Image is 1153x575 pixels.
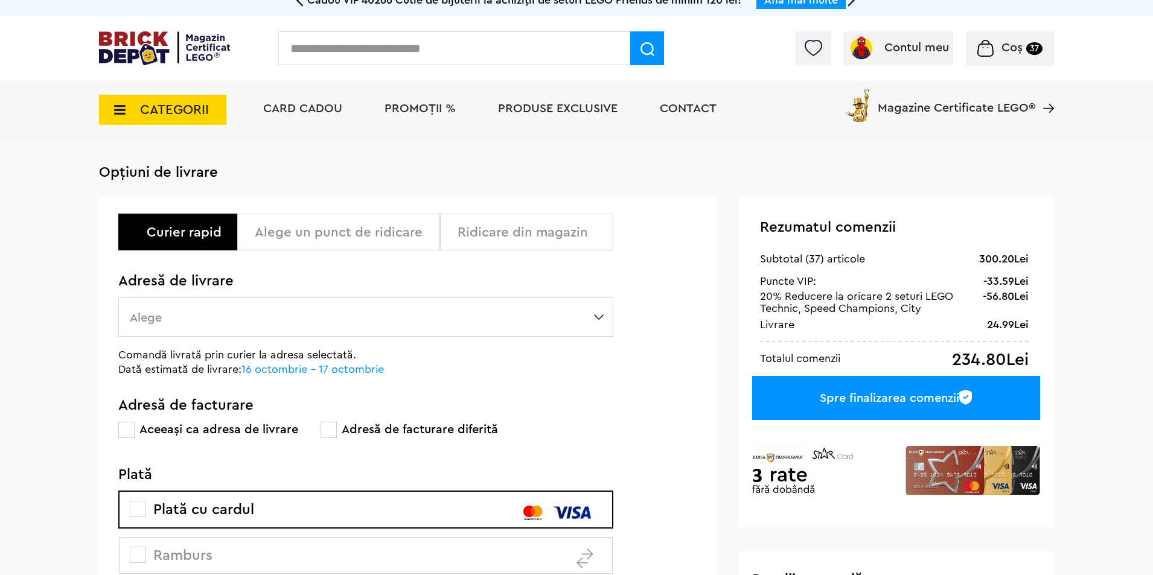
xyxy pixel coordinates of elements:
[147,225,228,240] div: Curier rapid
[660,103,717,115] a: Contact
[760,275,816,287] div: Puncte VIP:
[263,103,342,115] a: Card Cadou
[241,364,384,375] span: 16 octombrie - 17 octombrie
[140,103,209,116] span: CATEGORII
[884,42,949,54] span: Contul meu
[952,351,1029,369] div: 234.80Lei
[139,424,298,436] label: Aceeași ca adresa de livrare
[498,103,618,115] a: Produse exclusive
[983,290,1029,302] div: -56.80Lei
[255,225,431,240] div: Alege un punct de ridicare
[118,468,613,482] h3: Plată
[132,548,212,563] span: Ramburs
[752,376,1040,420] div: Spre finalizarea comenzii
[118,362,450,376] p: Dată estimată de livrare:
[342,424,498,436] label: Adresă de facturare diferită
[99,164,1054,182] h3: Opțiuni de livrare
[118,274,613,288] h3: Adresă de livrare
[1026,42,1043,55] small: 37
[983,275,1029,287] div: -33.59Lei
[760,317,794,332] div: Livrare
[118,348,450,362] p: Comandă livrată prin curier la adresa selectată.
[878,86,1035,114] span: Magazine Certificate LEGO®
[848,42,949,54] a: Contul meu
[760,220,896,235] span: Rezumatul comenzii
[118,297,613,337] label: Alege
[760,291,953,314] span: 20% Reducere la oricare 2 seturi LEGO Technic, Speed Champions, City
[1001,42,1023,54] span: Coș
[1035,86,1054,98] a: Magazine Certificate LEGO®
[118,398,613,413] h3: Adresă de facturare
[458,225,604,240] div: Ridicare din magazin
[760,351,840,366] div: Totalul comenzii
[385,103,456,115] a: PROMOȚII %
[132,503,254,517] span: Plată cu cardul
[987,317,1029,332] div: 24.99Lei
[760,252,865,266] div: Subtotal (37) articole
[979,252,1029,266] div: 300.20Lei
